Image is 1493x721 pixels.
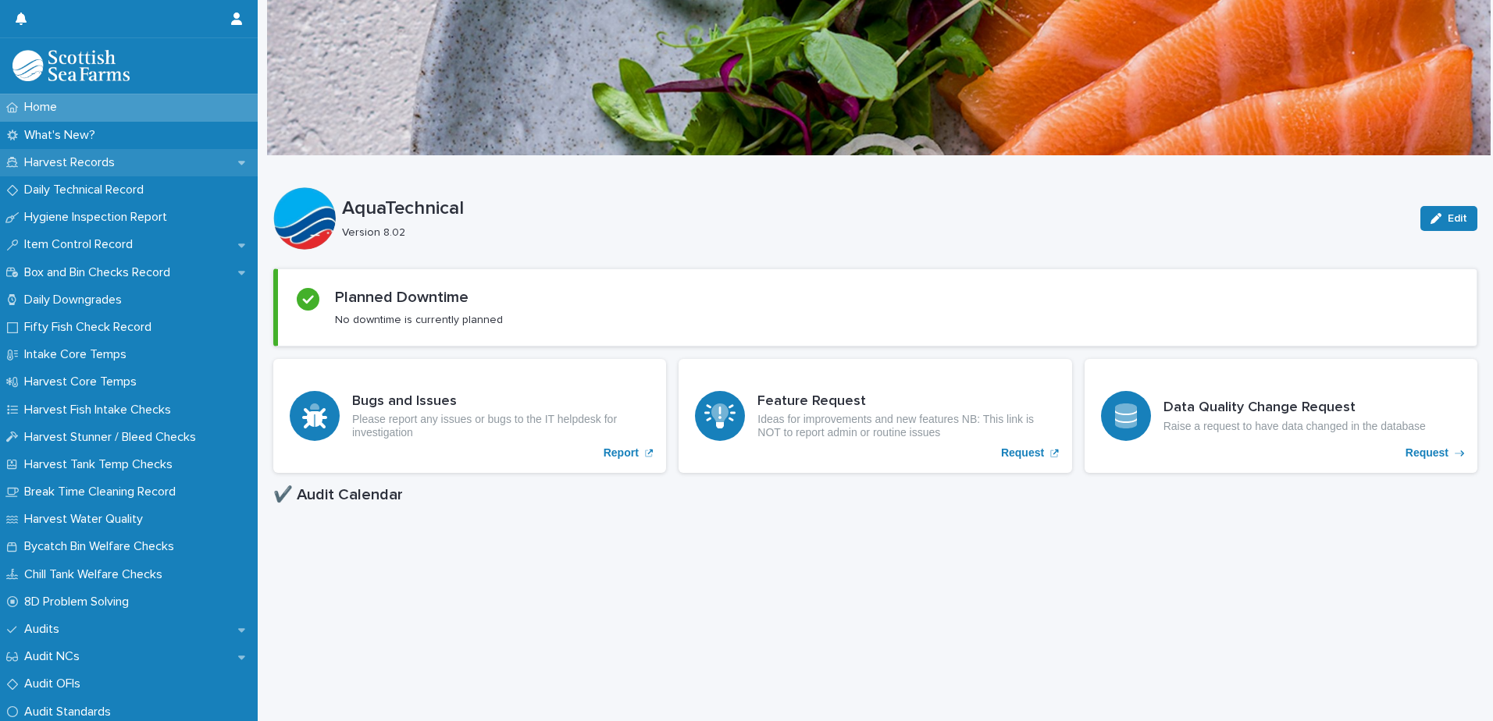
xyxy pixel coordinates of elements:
[18,622,72,637] p: Audits
[18,677,93,691] p: Audit OFIs
[1163,420,1426,433] p: Raise a request to have data changed in the database
[18,347,139,362] p: Intake Core Temps
[18,155,127,170] p: Harvest Records
[1420,206,1477,231] button: Edit
[18,485,188,499] p: Break Time Cleaning Record
[1001,446,1044,460] p: Request
[679,359,1071,473] a: Request
[335,313,503,327] p: No downtime is currently planned
[342,197,1408,220] p: AquaTechnical
[273,485,1477,504] h1: ✔️ Audit Calendar
[12,50,130,81] img: mMrefqRFQpe26GRNOUkG
[18,375,149,389] p: Harvest Core Temps
[18,183,156,197] p: Daily Technical Record
[18,100,69,115] p: Home
[18,649,92,664] p: Audit NCs
[352,393,650,410] h3: Bugs and Issues
[757,393,1055,410] h3: Feature Request
[18,293,134,307] p: Daily Downgrades
[18,320,164,335] p: Fifty Fish Check Record
[18,430,208,445] p: Harvest Stunner / Bleed Checks
[18,705,123,719] p: Audit Standards
[604,446,639,460] p: Report
[18,457,185,472] p: Harvest Tank Temp Checks
[757,413,1055,439] p: Ideas for improvements and new features NB: This link is NOT to report admin or routine issues
[18,539,187,554] p: Bycatch Bin Welfare Checks
[18,403,184,417] p: Harvest Fish Intake Checks
[18,210,180,225] p: Hygiene Inspection Report
[18,595,141,609] p: 8D Problem Solving
[18,512,155,527] p: Harvest Water Quality
[18,237,145,252] p: Item Control Record
[18,567,175,582] p: Chill Tank Welfare Checks
[1085,359,1477,473] a: Request
[273,359,666,473] a: Report
[335,288,469,307] h2: Planned Downtime
[18,265,183,280] p: Box and Bin Checks Record
[1448,213,1467,224] span: Edit
[342,226,1402,240] p: Version 8.02
[352,413,650,439] p: Please report any issues or bugs to the IT helpdesk for investigation
[18,128,108,143] p: What's New?
[1406,446,1448,460] p: Request
[1163,400,1426,417] h3: Data Quality Change Request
